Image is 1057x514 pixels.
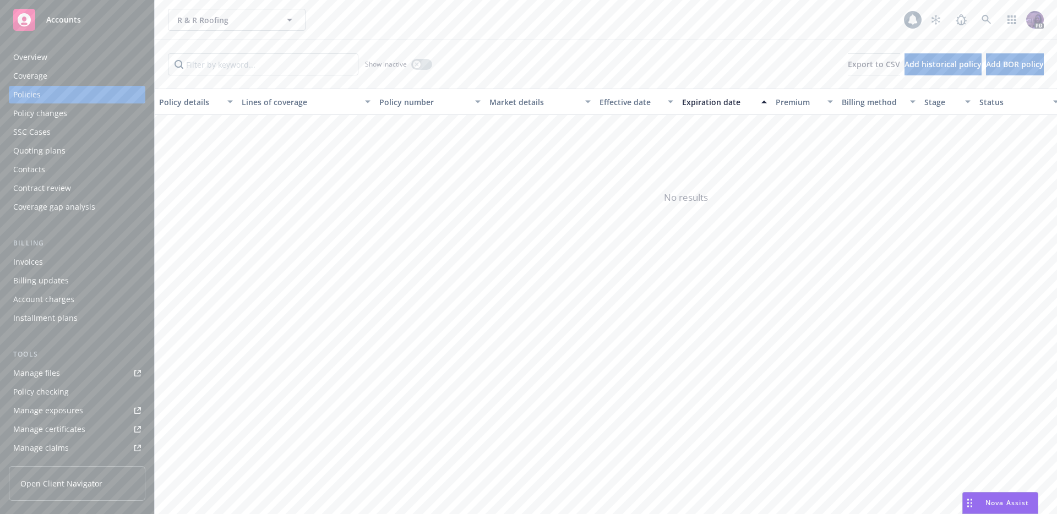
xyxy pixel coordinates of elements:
a: Stop snowing [925,9,947,31]
button: Add historical policy [905,53,982,75]
a: Policy changes [9,105,145,122]
span: Show inactive [365,59,407,69]
div: Premium [776,96,821,108]
button: Stage [920,89,975,115]
a: Accounts [9,4,145,35]
a: Overview [9,48,145,66]
button: Effective date [595,89,678,115]
button: Expiration date [678,89,771,115]
div: Policy changes [13,105,67,122]
div: Overview [13,48,47,66]
div: Status [979,96,1047,108]
button: Policy details [155,89,237,115]
a: Policies [9,86,145,103]
span: Nova Assist [985,498,1029,507]
span: Open Client Navigator [20,478,102,489]
a: Contract review [9,179,145,197]
a: SSC Cases [9,123,145,141]
a: Contacts [9,161,145,178]
a: Manage files [9,364,145,382]
div: Coverage gap analysis [13,198,95,216]
button: R & R Roofing [168,9,306,31]
a: Quoting plans [9,142,145,160]
img: photo [1026,11,1044,29]
div: Drag to move [963,493,977,513]
div: Manage certificates [13,420,85,438]
div: Coverage [13,67,47,85]
a: Manage claims [9,439,145,457]
div: Manage exposures [13,402,83,419]
div: Installment plans [13,309,78,327]
button: Lines of coverage [237,89,375,115]
div: Invoices [13,253,43,271]
div: Manage claims [13,439,69,457]
div: Policy details [159,96,221,108]
input: Filter by keyword... [168,53,358,75]
div: Policy checking [13,383,69,401]
button: Premium [771,89,837,115]
a: Coverage [9,67,145,85]
a: Policy checking [9,383,145,401]
a: Manage certificates [9,420,145,438]
div: Billing method [842,96,903,108]
button: Billing method [837,89,920,115]
div: SSC Cases [13,123,51,141]
div: Account charges [13,291,74,308]
div: Contract review [13,179,71,197]
div: Expiration date [682,96,755,108]
div: Manage files [13,364,60,382]
a: Search [976,9,998,31]
div: Quoting plans [13,142,66,160]
span: Accounts [46,15,81,24]
div: Tools [9,349,145,360]
button: Add BOR policy [986,53,1044,75]
div: Policy number [379,96,468,108]
div: Contacts [13,161,45,178]
span: Export to CSV [848,59,900,69]
a: Switch app [1001,9,1023,31]
a: Account charges [9,291,145,308]
a: Billing updates [9,272,145,289]
div: Billing [9,238,145,249]
a: Coverage gap analysis [9,198,145,216]
span: Add BOR policy [986,59,1044,69]
span: Add historical policy [905,59,982,69]
button: Nova Assist [962,492,1038,514]
button: Export to CSV [848,53,900,75]
div: Stage [924,96,958,108]
div: Effective date [600,96,661,108]
a: Invoices [9,253,145,271]
div: Policies [13,86,41,103]
a: Manage exposures [9,402,145,419]
div: Market details [489,96,579,108]
button: Policy number [375,89,485,115]
a: Report a Bug [950,9,972,31]
div: Lines of coverage [242,96,358,108]
button: Market details [485,89,595,115]
a: Installment plans [9,309,145,327]
div: Billing updates [13,272,69,289]
span: R & R Roofing [177,14,273,26]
